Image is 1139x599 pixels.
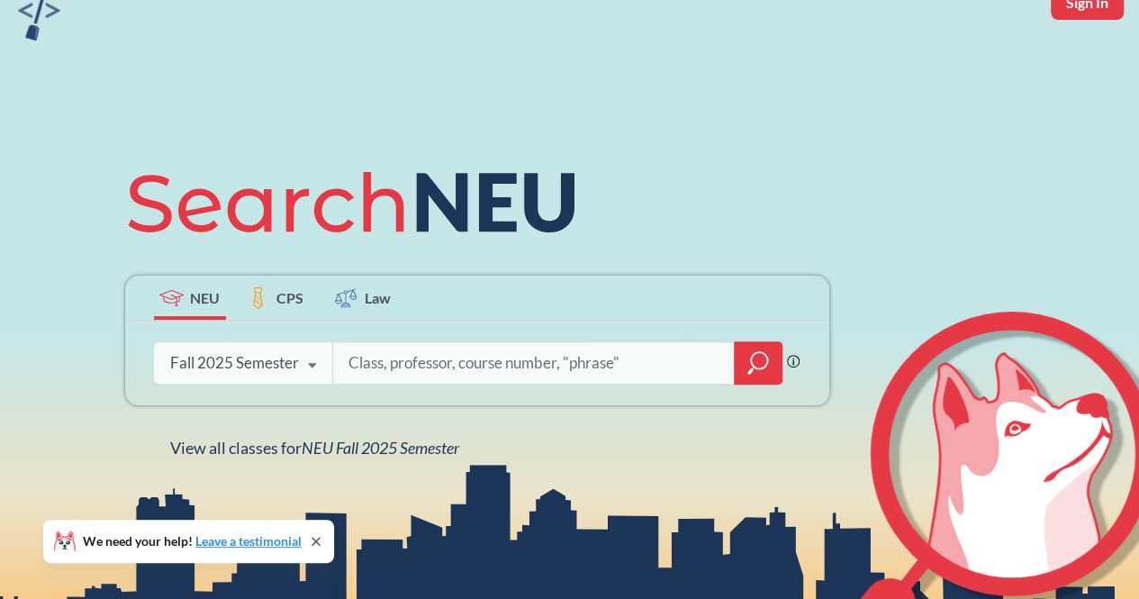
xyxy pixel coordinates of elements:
[276,287,303,308] span: CPS
[83,535,302,548] span: We need your help!
[365,287,391,308] span: Law
[302,438,459,458] span: NEU Fall 2025 Semester
[734,341,782,385] div: magnifying glass
[170,353,299,373] div: Fall 2025 Semester
[347,344,721,382] input: Class, professor, course number, "phrase"
[195,533,302,549] a: Leave a testimonial
[170,438,459,458] span: View all classes for
[747,350,769,376] svg: magnifying glass
[190,287,220,308] span: NEU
